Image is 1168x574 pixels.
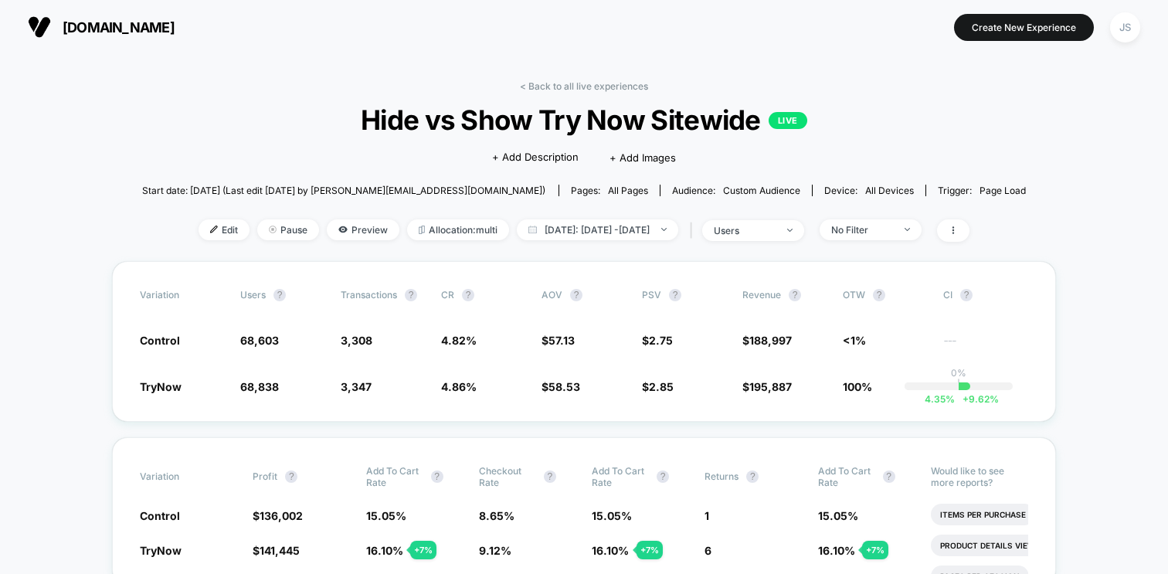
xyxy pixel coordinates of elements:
span: $ [542,334,575,347]
span: TryNow [140,380,182,393]
span: 16.10 % [592,544,629,557]
span: 6 [705,544,711,557]
button: Create New Experience [954,14,1094,41]
span: TryNow [140,544,182,557]
span: $ [642,334,673,347]
img: edit [210,226,218,233]
span: Add To Cart Rate [818,465,875,488]
span: Add To Cart Rate [366,465,423,488]
p: | [957,379,960,390]
img: end [269,226,277,233]
span: $ [542,380,580,393]
span: + Add Description [492,150,579,165]
span: 4.35 % [925,393,955,405]
span: Page Load [980,185,1026,196]
span: Variation [140,465,225,488]
a: < Back to all live experiences [520,80,648,92]
span: 2.75 [649,334,673,347]
span: 195,887 [749,380,792,393]
span: $ [253,544,300,557]
button: ? [789,289,801,301]
img: end [787,229,793,232]
img: end [661,228,667,231]
span: Control [140,334,180,347]
span: + Add Images [609,151,676,164]
li: Product Details Views Rate [931,535,1072,556]
span: 4.86 % [441,380,477,393]
span: Profit [253,470,277,482]
span: Edit [199,219,250,240]
span: <1% [843,334,866,347]
span: all pages [608,185,648,196]
span: 4.82 % [441,334,477,347]
div: Pages: [571,185,648,196]
span: --- [943,336,1028,348]
span: 136,002 [260,509,303,522]
div: JS [1110,12,1140,42]
span: 57.13 [548,334,575,347]
button: ? [746,470,759,483]
button: ? [873,289,885,301]
span: all devices [865,185,914,196]
span: Preview [327,219,399,240]
span: users [240,289,266,301]
span: 68,603 [240,334,279,347]
span: 100% [843,380,872,393]
span: 15.05 % [592,509,632,522]
span: PSV [642,289,661,301]
div: Audience: [672,185,800,196]
span: AOV [542,289,562,301]
span: Variation [140,289,225,301]
span: 8.65 % [479,509,514,522]
span: $ [253,509,303,522]
span: CI [943,289,1028,301]
button: ? [544,470,556,483]
span: [DOMAIN_NAME] [63,19,175,36]
button: JS [1105,12,1145,43]
img: rebalance [419,226,425,234]
span: Device: [812,185,925,196]
li: Items Per Purchase [931,504,1035,525]
img: end [905,228,910,231]
div: Trigger: [938,185,1026,196]
div: + 7 % [410,541,436,559]
span: $ [642,380,674,393]
span: 188,997 [749,334,792,347]
span: Hide vs Show Try Now Sitewide [186,104,982,136]
span: Returns [705,470,738,482]
div: No Filter [831,224,893,236]
img: Visually logo [28,15,51,39]
span: $ [742,334,792,347]
button: ? [883,470,895,483]
button: ? [285,470,297,483]
span: 15.05 % [818,509,858,522]
p: LIVE [769,112,807,129]
button: ? [669,289,681,301]
span: 9.62 % [955,393,999,405]
p: Would like to see more reports? [931,465,1028,488]
span: 141,445 [260,544,300,557]
span: Pause [257,219,319,240]
span: 1 [705,509,709,522]
p: 0% [951,367,966,379]
span: + [963,393,969,405]
span: 68,838 [240,380,279,393]
span: Start date: [DATE] (Last edit [DATE] by [PERSON_NAME][EMAIL_ADDRESS][DOMAIN_NAME]) [142,185,545,196]
span: Allocation: multi [407,219,509,240]
button: [DOMAIN_NAME] [23,15,179,39]
button: ? [960,289,973,301]
img: calendar [528,226,537,233]
span: [DATE]: [DATE] - [DATE] [517,219,678,240]
span: Custom Audience [723,185,800,196]
span: 3,308 [341,334,372,347]
button: ? [431,470,443,483]
span: $ [742,380,792,393]
button: ? [570,289,582,301]
span: 9.12 % [479,544,511,557]
span: Revenue [742,289,781,301]
span: Control [140,509,180,522]
span: | [686,219,702,242]
button: ? [462,289,474,301]
button: ? [657,470,669,483]
span: 16.10 % [366,544,403,557]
